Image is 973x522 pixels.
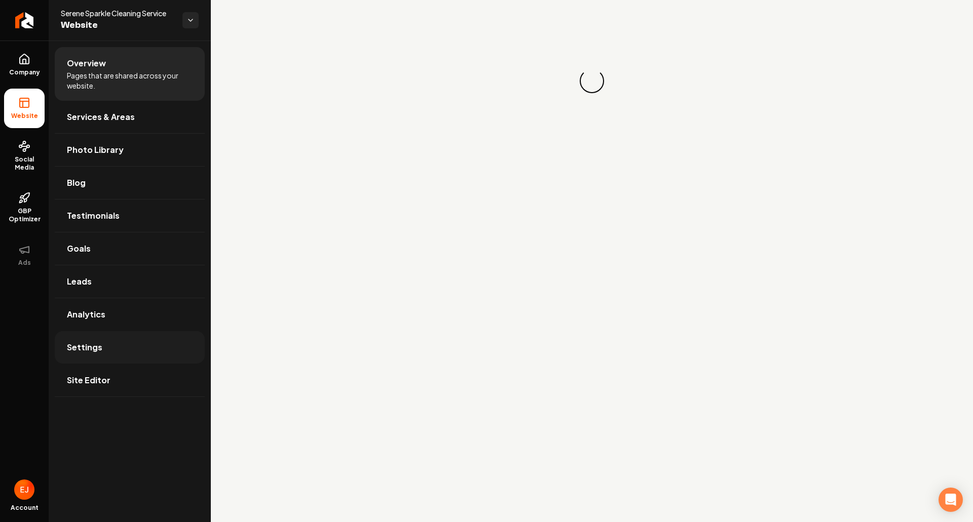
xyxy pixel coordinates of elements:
span: Settings [67,341,102,353]
a: Blog [55,167,205,199]
button: Ads [4,235,45,275]
span: Site Editor [67,374,110,386]
span: GBP Optimizer [4,207,45,223]
span: Blog [67,177,86,189]
a: Settings [55,331,205,364]
img: Eduard Joers [14,479,34,500]
span: Website [7,112,42,120]
a: Company [4,45,45,85]
span: Photo Library [67,144,124,156]
span: Pages that are shared across your website. [67,70,193,91]
span: Overview [67,57,106,69]
span: Account [11,504,39,512]
span: Goals [67,243,91,255]
span: Analytics [67,308,105,320]
img: Rebolt Logo [15,12,34,28]
button: Open user button [14,479,34,500]
span: Leads [67,275,92,288]
span: Serene Sparkle Cleaning Service [61,8,174,18]
span: Ads [14,259,35,267]
span: Website [61,18,174,32]
a: Leads [55,265,205,298]
a: Social Media [4,132,45,180]
a: Photo Library [55,134,205,166]
span: Company [5,68,44,76]
span: Testimonials [67,210,120,222]
a: Site Editor [55,364,205,396]
span: Social Media [4,155,45,172]
a: Goals [55,232,205,265]
div: Open Intercom Messenger [939,488,963,512]
a: Testimonials [55,199,205,232]
span: Services & Areas [67,111,135,123]
a: Analytics [55,298,205,331]
a: GBP Optimizer [4,184,45,231]
div: Loading [580,69,604,93]
a: Services & Areas [55,101,205,133]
